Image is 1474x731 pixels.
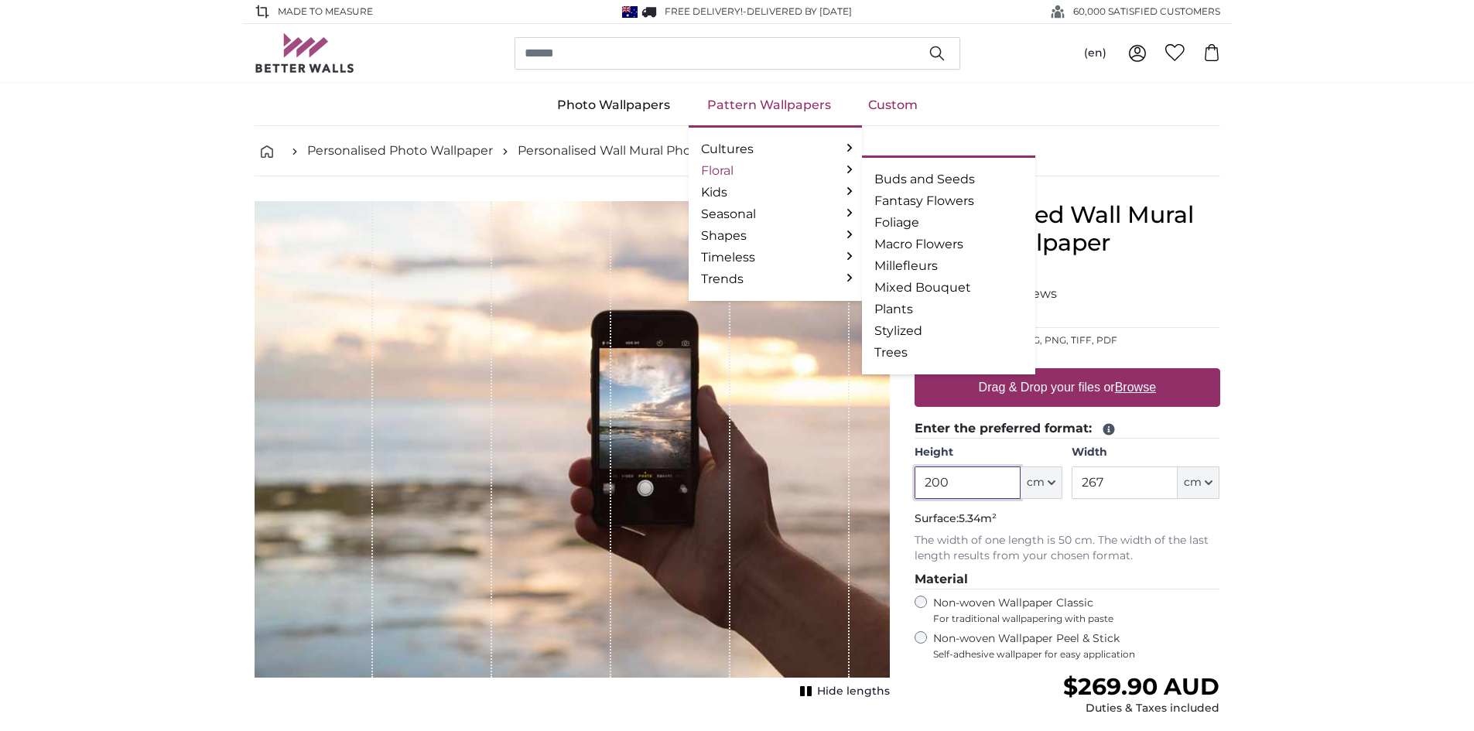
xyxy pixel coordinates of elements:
a: Stylized [874,322,1023,340]
legend: Enter the preferred format: [915,419,1220,439]
a: Cultures [701,140,850,159]
a: Buds and Seeds [874,170,1023,189]
a: Pattern Wallpapers [689,85,850,125]
span: FREE delivery! [665,5,743,17]
span: 5.34m² [959,511,997,525]
a: Trends [701,270,850,289]
legend: Choose a file [915,309,1220,328]
a: Personalised Wall Mural Photo Wallpaper [518,142,770,160]
h1: Personalised Wall Mural Photo Wallpaper [915,201,1220,257]
span: Made to Measure [278,5,373,19]
p: Maximum file size 200MB. [915,350,1220,362]
label: Non-woven Wallpaper Classic [933,596,1220,625]
span: 60,000 SATISFIED CUSTOMERS [1073,5,1220,19]
a: Trees [874,343,1023,362]
span: - [743,5,852,17]
p: Supported file formats JPG, PNG, TIFF, PDF [915,334,1220,347]
button: (en) [1072,39,1119,67]
div: Duties & Taxes included [1063,701,1219,716]
span: cm [1184,475,1202,490]
span: For traditional wallpapering with paste [933,613,1220,625]
button: cm [1178,466,1219,499]
label: Height [915,445,1062,460]
p: Surface: [915,511,1220,527]
a: Fantasy Flowers [874,192,1023,210]
a: Foliage [874,213,1023,232]
a: Photo Wallpapers [539,85,689,125]
img: Australia [622,6,638,18]
a: Personalised Photo Wallpaper [307,142,493,160]
a: Timeless [701,248,850,267]
a: Mixed Bouquet [874,278,1023,297]
a: Floral [701,162,850,180]
nav: breadcrumbs [255,126,1220,176]
a: Shapes [701,227,850,245]
p: The width of one length is 50 cm. The width of the last length results from your chosen format. [915,533,1220,564]
a: Macro Flowers [874,235,1023,254]
div: 1 of 1 [255,201,890,702]
legend: Material [915,570,1220,589]
label: Drag & Drop your files or [972,372,1161,403]
a: Seasonal [701,205,850,224]
span: cm [1027,475,1045,490]
span: Delivered by [DATE] [747,5,852,17]
label: Width [1072,445,1219,460]
a: Custom [850,85,936,125]
a: Plants [874,300,1023,319]
u: Browse [1115,381,1156,394]
span: Self-adhesive wallpaper for easy application [933,648,1220,661]
button: Hide lengths [795,681,890,702]
span: Hide lengths [817,684,890,699]
img: Betterwalls [255,33,355,73]
span: $269.90 AUD [1063,672,1219,701]
a: Millefleurs [874,257,1023,275]
button: cm [1021,466,1062,499]
label: Non-woven Wallpaper Peel & Stick [933,631,1220,661]
a: Kids [701,183,850,202]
